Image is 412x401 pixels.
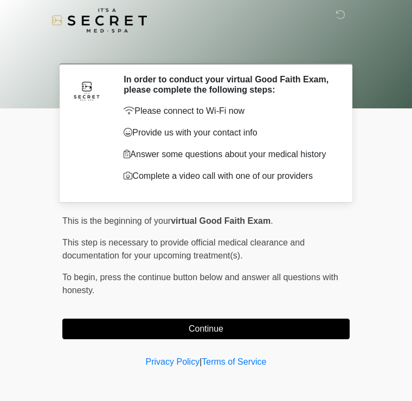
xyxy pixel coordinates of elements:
a: Terms of Service [202,357,266,366]
p: Provide us with your contact info [124,126,333,139]
h2: In order to conduct your virtual Good Faith Exam, please complete the following steps: [124,74,333,95]
h1: ‎ ‎ [54,39,358,59]
img: Agent Avatar [70,74,103,107]
span: To begin, [62,273,100,282]
a: | [199,357,202,366]
p: Complete a video call with one of our providers [124,170,333,183]
strong: virtual Good Faith Exam [171,216,271,225]
a: Privacy Policy [146,357,200,366]
button: Continue [62,319,350,339]
span: . [271,216,273,225]
img: It's A Secret Med Spa Logo [51,8,147,33]
span: This is the beginning of your [62,216,171,225]
span: press the continue button below and answer all questions with honesty. [62,273,338,295]
p: Answer some questions about your medical history [124,148,333,161]
p: Please connect to Wi-Fi now [124,105,333,118]
span: This step is necessary to provide official medical clearance and documentation for your upcoming ... [62,238,305,260]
